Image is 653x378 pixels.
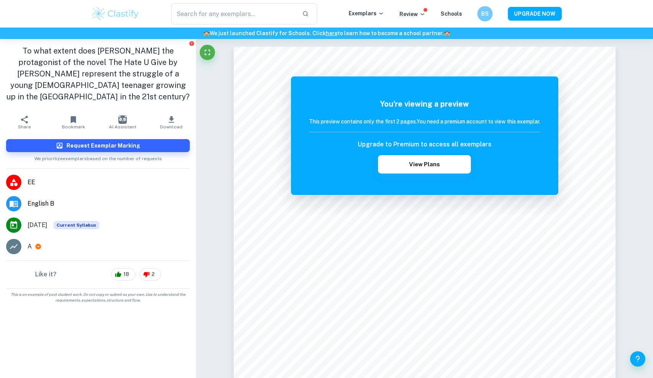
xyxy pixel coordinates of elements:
[508,7,562,21] button: UPGRADE NOW
[35,270,57,279] h6: Like it?
[34,152,162,162] span: We prioritize exemplars based on the number of requests
[27,178,190,187] span: EE
[6,45,190,102] h1: To what extent does [PERSON_NAME] the protagonist of the novel The Hate U Give by [PERSON_NAME] r...
[66,141,140,150] h6: Request Exemplar Marking
[481,10,490,18] h6: BS
[27,199,190,208] span: English B
[3,292,193,303] span: This is an example of past student work. Do not copy or submit as your own. Use to understand the...
[91,6,140,21] img: Clastify logo
[53,221,99,229] div: This exemplar is based on the current syllabus. Feel free to refer to it for inspiration/ideas wh...
[358,140,491,149] h6: Upgrade to Premium to access all exemplars
[27,242,32,251] p: A
[62,124,85,130] span: Bookmark
[441,11,462,17] a: Schools
[6,139,190,152] button: Request Exemplar Marking
[444,30,450,36] span: 🏫
[477,6,493,21] button: BS
[147,271,159,278] span: 2
[160,124,183,130] span: Download
[49,112,98,133] button: Bookmark
[109,124,136,130] span: AI Assistant
[18,124,31,130] span: Share
[27,221,47,230] span: [DATE]
[200,45,215,60] button: Fullscreen
[309,98,540,110] h5: You're viewing a preview
[378,155,470,174] button: View Plans
[349,9,384,18] p: Exemplars
[203,30,210,36] span: 🏫
[399,10,425,18] p: Review
[98,112,147,133] button: AI Assistant
[630,351,645,367] button: Help and Feedback
[119,271,133,278] span: 18
[189,41,194,46] button: Report issue
[309,117,540,126] h6: This preview contains only the first 2 pages. You need a premium account to view this exemplar.
[53,221,99,229] span: Current Syllabus
[2,29,651,37] h6: We just launched Clastify for Schools. Click to learn how to become a school partner.
[147,112,196,133] button: Download
[118,115,127,124] img: AI Assistant
[326,30,338,36] a: here
[171,3,296,24] input: Search for any exemplars...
